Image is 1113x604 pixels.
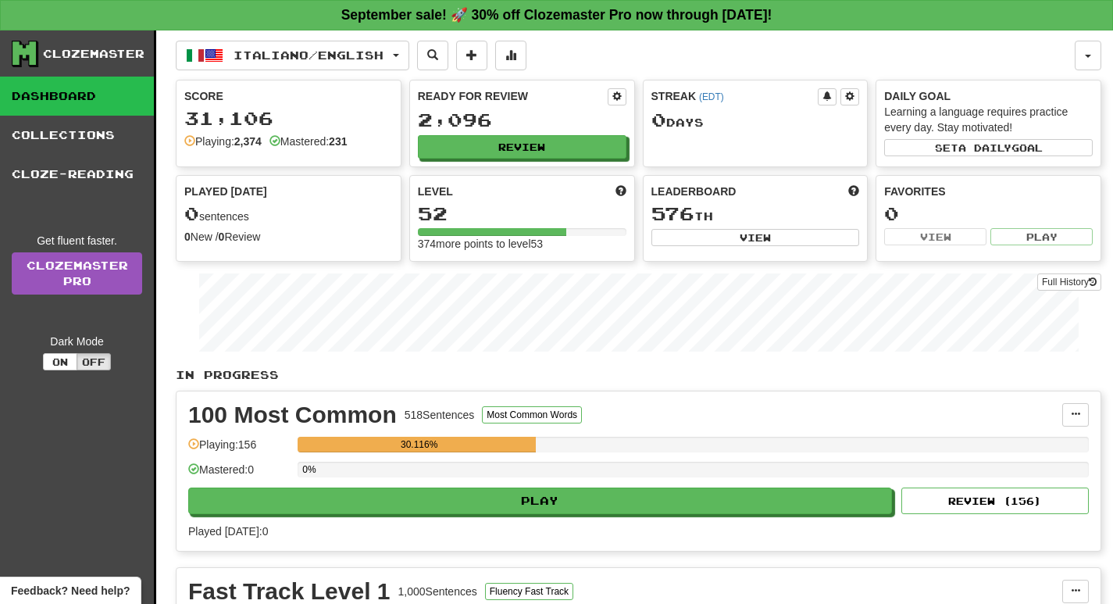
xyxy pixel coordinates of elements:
span: Italiano / English [234,48,383,62]
div: Dark Mode [12,334,142,349]
div: Mastered: 0 [188,462,290,488]
span: 0 [651,109,666,130]
button: View [651,229,860,246]
span: Level [418,184,453,199]
strong: 0 [219,231,225,243]
span: This week in points, UTC [848,184,859,199]
div: th [651,204,860,224]
span: 576 [651,202,694,224]
div: Playing: [184,134,262,149]
button: Review [418,135,626,159]
span: a daily [958,142,1011,153]
span: Score more points to level up [615,184,626,199]
div: Daily Goal [884,88,1093,104]
strong: 2,374 [234,135,262,148]
div: New / Review [184,229,393,245]
button: Most Common Words [482,406,582,424]
div: 52 [418,204,626,223]
a: (EDT) [699,91,724,102]
div: Playing: 156 [188,437,290,463]
strong: 0 [184,231,191,243]
div: Clozemaster [43,46,144,62]
div: 30.116% [302,437,536,452]
div: 374 more points to level 53 [418,236,626,252]
div: Streak [651,88,819,104]
button: Italiano/English [176,41,409,70]
div: 518 Sentences [405,407,475,423]
div: Score [184,88,393,104]
div: 2,096 [418,110,626,130]
div: 1,000 Sentences [398,584,477,599]
span: Played [DATE]: 0 [188,525,268,538]
p: In Progress [176,367,1101,383]
span: Open feedback widget [11,583,130,599]
button: Full History [1037,273,1101,291]
div: Learning a language requires practice every day. Stay motivated! [884,104,1093,135]
button: On [43,353,77,370]
button: Seta dailygoal [884,139,1093,156]
button: View [884,228,986,245]
button: More stats [495,41,526,70]
span: Leaderboard [651,184,737,199]
div: 31,106 [184,109,393,128]
button: Fluency Fast Track [485,583,573,600]
div: Day s [651,110,860,130]
span: 0 [184,202,199,224]
button: Off [77,353,111,370]
div: 0 [884,204,1093,223]
div: Favorites [884,184,1093,199]
div: 100 Most Common [188,403,397,427]
a: ClozemasterPro [12,252,142,295]
button: Search sentences [417,41,448,70]
strong: 231 [329,135,347,148]
div: Fast Track Level 1 [188,580,391,603]
span: Played [DATE] [184,184,267,199]
div: Ready for Review [418,88,608,104]
button: Play [990,228,1093,245]
strong: September sale! 🚀 30% off Clozemaster Pro now through [DATE]! [341,7,772,23]
button: Play [188,488,892,514]
button: Add sentence to collection [456,41,487,70]
button: Review (156) [901,488,1089,514]
div: Mastered: [269,134,348,149]
div: Get fluent faster. [12,233,142,248]
div: sentences [184,204,393,224]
